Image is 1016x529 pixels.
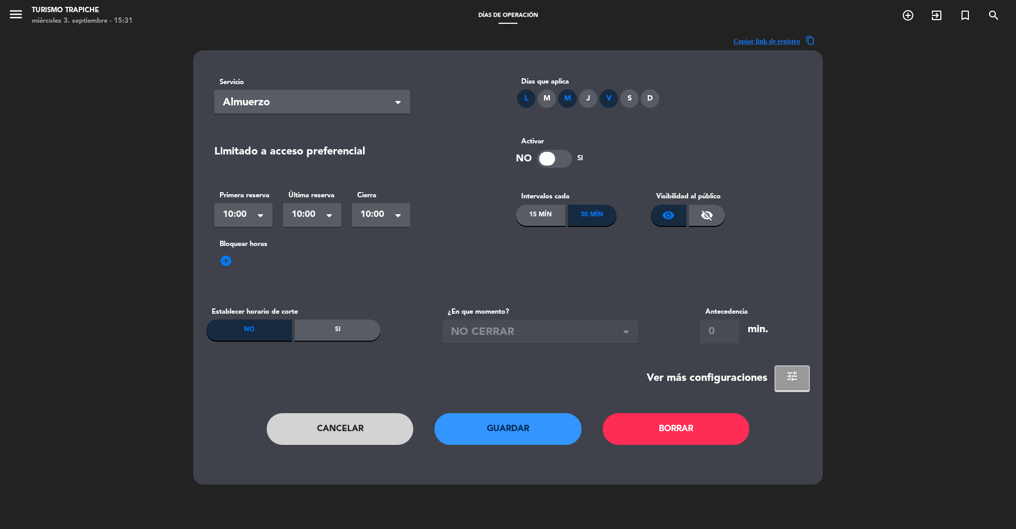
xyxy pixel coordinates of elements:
[267,413,414,445] button: Cancelar
[930,9,943,22] i: exit_to_app
[516,205,565,226] div: 15 Mín
[568,205,617,226] div: 30 Mín
[8,6,24,22] i: menu
[558,89,577,108] div: M
[700,306,748,317] label: Antecedencia
[641,89,659,108] div: D
[214,190,273,201] label: Primera reserva
[805,35,815,47] span: content_copy
[32,16,133,26] div: miércoles 3. septiembre - 15:31
[662,209,675,222] span: visibility
[775,366,810,391] button: tune
[32,5,133,16] div: Turismo Trapiche
[516,76,802,87] div: Días que aplica
[220,254,232,267] span: add_circle
[516,136,583,147] label: Activar
[283,190,341,201] label: Última reserva
[206,306,380,317] label: Establecer horario de corte
[987,9,1000,22] i: search
[434,413,582,445] button: Guardar
[516,191,651,202] label: Intervalos cada
[214,239,802,250] label: Bloquear horas
[8,6,24,26] button: menu
[579,89,597,108] div: J
[295,320,380,341] div: Si
[517,89,536,108] div: L
[733,35,800,47] span: Copiar link de registro
[538,89,556,108] div: M
[701,209,713,222] span: visibility_off
[748,321,768,339] div: min.
[700,320,739,343] input: 0
[647,370,767,387] div: Ver más configuraciones
[442,306,638,317] label: ¿En que momento?
[223,207,256,222] span: 10:00
[603,413,750,445] button: Borrar
[651,191,802,202] label: Visibilidad al público
[600,89,618,108] div: V
[214,77,410,88] label: Servicio
[214,143,365,161] div: Limitado a acceso preferencial
[473,13,543,19] span: Días de Operación
[223,94,393,112] span: Almuerzo
[620,89,639,108] div: S
[902,9,914,22] i: add_circle_outline
[292,207,324,222] span: 10:00
[206,320,292,341] div: No
[959,9,972,22] i: turned_in_not
[360,207,393,222] span: 10:00
[352,190,410,201] label: Cierra
[451,324,621,341] span: NO CERRAR
[786,370,799,382] span: tune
